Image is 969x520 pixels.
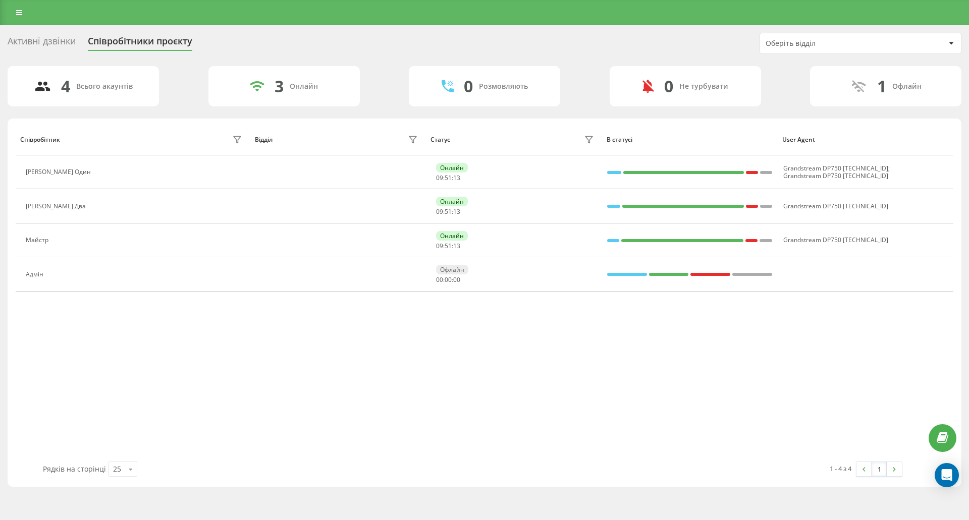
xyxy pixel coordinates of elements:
[782,136,949,143] div: User Agent
[892,82,922,91] div: Офлайн
[607,136,773,143] div: В статусі
[783,236,888,244] span: Grandstream DP750 [TECHNICAL_ID]
[445,174,452,182] span: 51
[76,82,133,91] div: Всього акаунтів
[436,275,443,284] span: 00
[290,82,318,91] div: Онлайн
[26,237,51,244] div: Майстр
[436,175,460,182] div: : :
[26,203,88,210] div: [PERSON_NAME] Два
[436,163,468,172] div: Онлайн
[664,77,673,96] div: 0
[20,136,60,143] div: Співробітник
[113,464,121,474] div: 25
[43,464,106,474] span: Рядків на сторінці
[464,77,473,96] div: 0
[255,136,273,143] div: Відділ
[783,202,888,210] span: Grandstream DP750 [TECHNICAL_ID]
[445,242,452,250] span: 51
[436,197,468,206] div: Онлайн
[436,174,443,182] span: 09
[436,208,460,215] div: : :
[877,77,886,96] div: 1
[275,77,284,96] div: 3
[436,207,443,216] span: 09
[783,171,888,180] span: Grandstream DP750 [TECHNICAL_ID]
[61,77,70,96] div: 4
[935,463,959,487] div: Open Intercom Messenger
[766,39,886,48] div: Оберіть відділ
[783,164,888,172] span: Grandstream DP750 [TECHNICAL_ID]
[679,82,728,91] div: Не турбувати
[88,36,192,51] div: Співробітники проєкту
[453,242,460,250] span: 13
[26,271,46,278] div: Адмін
[436,242,443,250] span: 09
[453,275,460,284] span: 00
[445,207,452,216] span: 51
[436,276,460,283] div: : :
[8,36,76,51] div: Активні дзвінки
[830,464,851,474] div: 1 - 4 з 4
[453,207,460,216] span: 13
[436,243,460,250] div: : :
[872,462,887,476] a: 1
[436,231,468,241] div: Онлайн
[430,136,450,143] div: Статус
[26,168,93,176] div: [PERSON_NAME] Один
[453,174,460,182] span: 13
[436,265,468,274] div: Офлайн
[445,275,452,284] span: 00
[479,82,528,91] div: Розмовляють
